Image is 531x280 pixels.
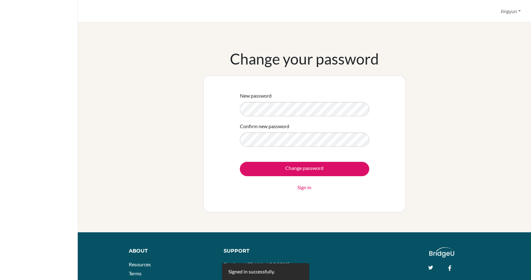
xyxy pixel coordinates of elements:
img: logo_white@2x-f4f0deed5e89b7ecb1c2cc34c3e3d731f90f0f143d5ea2071677605dd97b5244.png [429,247,454,258]
a: Resources [129,261,151,267]
div: Support [224,247,298,255]
div: About [129,247,210,255]
a: Email us at [EMAIL_ADDRESS][DOMAIN_NAME] [224,261,289,277]
button: Jingyun [497,5,524,17]
a: Sign in [297,184,311,191]
div: Signed in successfully. [228,268,275,275]
h1: Change your password [230,50,379,68]
label: New password [240,92,272,99]
label: Confirm new password [240,123,289,130]
input: Change password [240,162,369,176]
